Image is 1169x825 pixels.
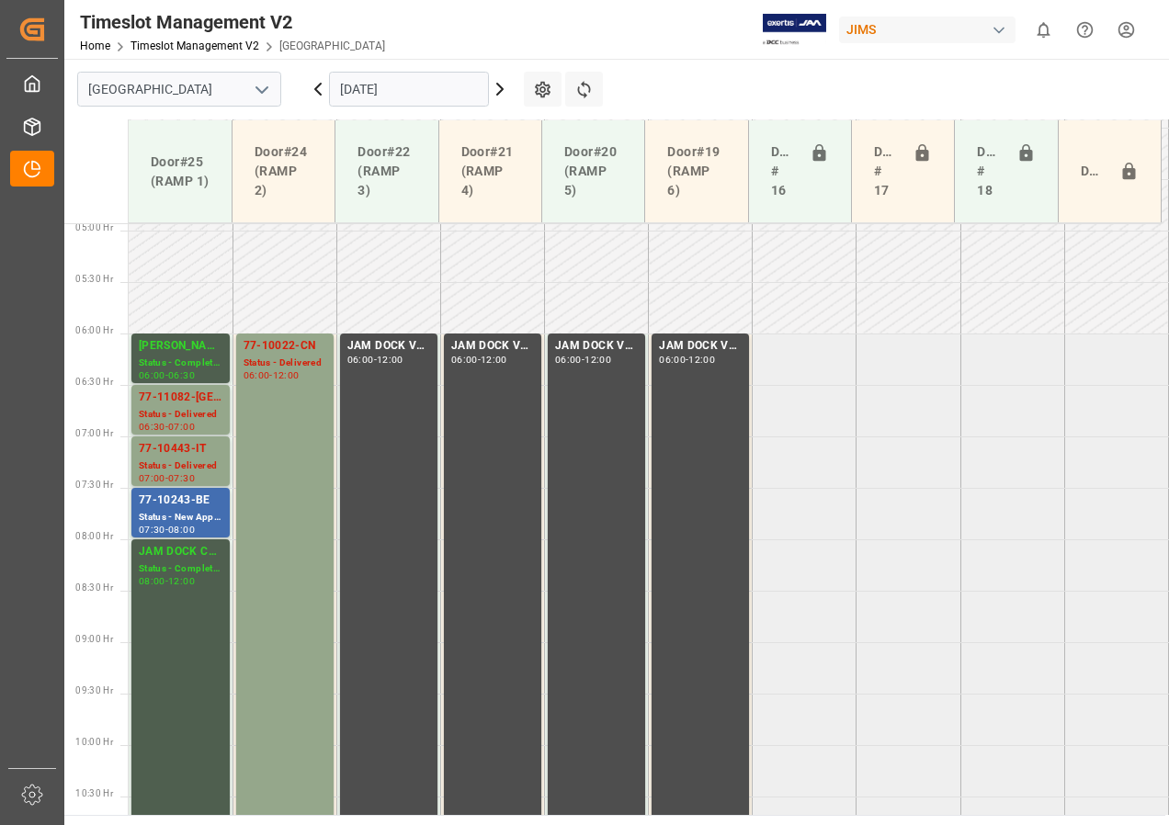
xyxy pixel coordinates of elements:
[139,337,222,356] div: [PERSON_NAME]
[75,428,113,438] span: 07:00 Hr
[139,492,222,510] div: 77-10243-BE
[75,274,113,284] span: 05:30 Hr
[244,371,270,379] div: 06:00
[139,423,165,431] div: 06:30
[75,325,113,335] span: 06:00 Hr
[867,135,905,208] div: Doors # 17
[139,458,222,474] div: Status - Delivered
[77,72,281,107] input: Type to search/select
[377,356,403,364] div: 12:00
[139,577,165,585] div: 08:00
[75,480,113,490] span: 07:30 Hr
[139,371,165,379] div: 06:00
[1073,154,1112,189] div: Door#23
[139,474,165,482] div: 07:00
[555,337,638,356] div: JAM DOCK VOLUME CONTROL
[454,135,527,208] div: Door#21 (RAMP 4)
[557,135,630,208] div: Door#20 (RAMP 5)
[168,423,195,431] div: 07:00
[451,337,534,356] div: JAM DOCK VOLUME CONTROL
[686,356,688,364] div: -
[374,356,377,364] div: -
[764,135,802,208] div: Doors # 16
[329,72,489,107] input: DD-MM-YYYY
[659,337,742,356] div: JAM DOCK VOLUME CONTROL
[247,75,275,104] button: open menu
[75,377,113,387] span: 06:30 Hr
[168,474,195,482] div: 07:30
[165,474,168,482] div: -
[75,531,113,541] span: 08:00 Hr
[660,135,732,208] div: Door#19 (RAMP 6)
[347,337,430,356] div: JAM DOCK VOLUME CONTROL
[1064,9,1106,51] button: Help Center
[139,561,222,577] div: Status - Completed
[139,407,222,423] div: Status - Delivered
[1023,9,1064,51] button: show 0 new notifications
[584,356,611,364] div: 12:00
[481,356,507,364] div: 12:00
[75,634,113,644] span: 09:00 Hr
[139,440,222,458] div: 77-10443-IT
[139,389,222,407] div: 77-11082-[GEOGRAPHIC_DATA]
[347,356,374,364] div: 06:00
[839,17,1016,43] div: JIMS
[582,356,584,364] div: -
[555,356,582,364] div: 06:00
[168,577,195,585] div: 12:00
[168,371,195,379] div: 06:30
[269,371,272,379] div: -
[273,371,300,379] div: 12:00
[478,356,481,364] div: -
[451,356,478,364] div: 06:00
[970,135,1008,208] div: Doors # 18
[75,788,113,798] span: 10:30 Hr
[143,145,217,198] div: Door#25 (RAMP 1)
[659,356,686,364] div: 06:00
[75,222,113,232] span: 05:00 Hr
[165,526,168,534] div: -
[75,685,113,695] span: 09:30 Hr
[139,526,165,534] div: 07:30
[168,526,195,534] div: 08:00
[131,40,259,52] a: Timeslot Management V2
[75,737,113,747] span: 10:00 Hr
[165,371,168,379] div: -
[139,356,222,371] div: Status - Completed
[80,8,385,36] div: Timeslot Management V2
[839,12,1023,47] button: JIMS
[80,40,110,52] a: Home
[165,423,168,431] div: -
[244,337,326,356] div: 77-10022-CN
[139,510,222,526] div: Status - New Appointment
[247,135,320,208] div: Door#24 (RAMP 2)
[763,14,826,46] img: Exertis%20JAM%20-%20Email%20Logo.jpg_1722504956.jpg
[244,356,326,371] div: Status - Delivered
[139,543,222,561] div: JAM DOCK CONTROL / MONTH END
[75,582,113,593] span: 08:30 Hr
[350,135,423,208] div: Door#22 (RAMP 3)
[688,356,715,364] div: 12:00
[165,577,168,585] div: -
